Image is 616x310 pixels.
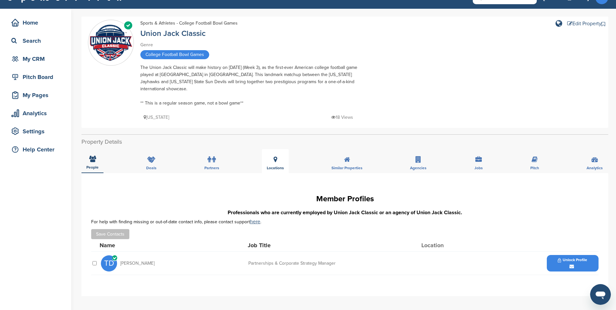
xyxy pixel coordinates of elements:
[421,242,470,248] div: Location
[250,218,260,225] a: here
[558,258,587,262] span: Unlock Profile
[6,142,65,157] a: Help Center
[10,144,65,155] div: Help Center
[10,89,65,101] div: My Pages
[140,41,367,49] div: Genre
[10,107,65,119] div: Analytics
[590,284,611,305] iframe: Button to launch messaging window
[146,166,157,170] span: Deals
[410,166,427,170] span: Agencies
[81,138,608,146] h2: Property Details
[140,50,209,59] span: College Football Bowl Games
[10,17,65,28] div: Home
[6,124,65,139] a: Settings
[530,166,539,170] span: Pitch
[331,113,353,121] p: 18 Views
[88,20,134,66] img: Sponsorpitch & Union Jack Classic
[474,166,483,170] span: Jobs
[248,242,345,248] div: Job Title
[587,166,603,170] span: Analytics
[140,29,206,38] a: Union Jack Classic
[10,53,65,65] div: My CRM
[10,126,65,137] div: Settings
[6,88,65,103] a: My Pages
[10,71,65,83] div: Pitch Board
[100,242,171,248] div: Name
[91,219,599,224] div: For help with finding missing or out-of-date contact info, please contact support .
[140,20,238,27] div: Sports & Athletes - College Football Bowl Games
[6,106,65,121] a: Analytics
[6,70,65,84] a: Pitch Board
[331,166,362,170] span: Similar Properties
[91,209,599,216] h3: Professionals who are currently employed by Union Jack Classic or an agency of Union Jack Classic.
[6,33,65,48] a: Search
[567,21,601,26] a: Edit Property
[6,15,65,30] a: Home
[10,35,65,47] div: Search
[6,51,65,66] a: My CRM
[267,166,284,170] span: Locations
[101,255,117,271] span: TD
[204,166,219,170] span: Partners
[101,252,599,275] a: TD [PERSON_NAME] Partnerships & Corporate Strategy Manager Unlock Profile
[120,261,155,266] span: [PERSON_NAME]
[248,261,345,266] div: Partnerships & Corporate Strategy Manager
[140,64,367,107] div: The Union Jack Classic will make history on [DATE] (Week 3), as the first-ever American college f...
[91,229,129,239] button: Save Contacts
[86,165,99,169] span: People
[91,193,599,205] h1: Member Profiles
[144,113,169,121] p: [US_STATE]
